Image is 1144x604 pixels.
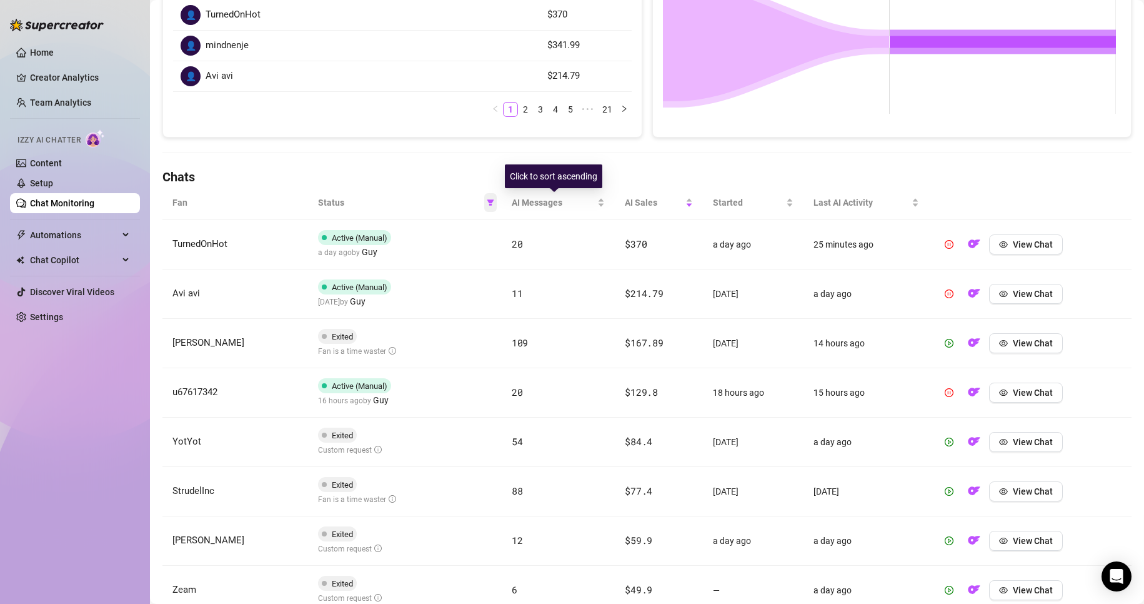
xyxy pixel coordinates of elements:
span: Active (Manual) [332,283,387,292]
span: $77.4 [625,485,652,497]
span: Fan is a time waster [318,347,396,356]
span: Guy [373,393,389,407]
div: Open Intercom Messenger [1102,561,1132,591]
button: View Chat [989,333,1063,353]
button: OF [964,432,984,452]
td: [DATE] [703,418,803,467]
span: eye [999,438,1008,446]
span: View Chat [1013,388,1053,398]
a: OF [964,440,984,450]
img: OF [968,287,980,299]
button: OF [964,580,984,600]
a: OF [964,341,984,351]
div: Click to sort ascending [505,164,602,188]
th: Started [703,186,803,220]
span: 16 hours ago by [318,396,389,405]
td: [DATE] [703,269,803,319]
span: filter [484,193,497,212]
button: View Chat [989,234,1063,254]
a: Creator Analytics [30,68,130,88]
span: $129.8 [625,386,657,398]
span: Zeam [172,584,196,595]
a: 2 [519,103,532,116]
span: 88 [512,485,522,497]
button: View Chat [989,383,1063,403]
span: 20 [512,386,522,398]
th: Fan [162,186,308,220]
li: Next 5 Pages [578,102,598,117]
button: right [617,102,632,117]
a: OF [964,489,984,499]
span: Avi avi [206,69,233,84]
span: Chat Copilot [30,250,119,270]
a: Team Analytics [30,98,91,108]
h4: Chats [162,168,1132,186]
td: a day ago [703,516,803,566]
span: View Chat [1013,338,1053,348]
button: View Chat [989,432,1063,452]
li: Previous Page [488,102,503,117]
a: 21 [599,103,616,116]
td: a day ago [803,418,929,467]
th: AI Messages [502,186,615,220]
span: Active (Manual) [332,381,387,391]
span: View Chat [1013,239,1053,249]
span: 11 [512,287,522,299]
a: Discover Viral Videos [30,287,114,297]
span: pause-circle [945,240,953,249]
span: [PERSON_NAME] [172,535,244,546]
span: 109 [512,336,528,349]
span: View Chat [1013,289,1053,299]
article: $341.99 [547,38,624,53]
span: play-circle [945,487,953,496]
div: 👤 [181,5,201,25]
a: OF [964,588,984,598]
span: pause-circle [945,289,953,298]
span: info-circle [389,347,396,355]
span: eye [999,339,1008,348]
span: Exited [332,579,353,588]
th: Last AI Activity [803,186,929,220]
span: play-circle [945,536,953,545]
span: StrudelInc [172,485,214,496]
span: eye [999,289,1008,298]
span: TurnedOnHot [206,8,261,23]
span: 54 [512,435,522,448]
img: OF [968,435,980,448]
span: View Chat [1013,486,1053,496]
article: $370 [547,8,624,23]
span: Custom request [318,594,382,603]
td: a day ago [703,220,803,269]
a: 1 [504,103,517,116]
span: YotYot [172,436,201,447]
span: Last AI Activity [813,196,909,209]
span: Fan is a time waster [318,495,396,504]
img: Chat Copilot [16,256,24,264]
button: OF [964,531,984,551]
span: AI Sales [625,196,683,209]
td: 15 hours ago [803,368,929,418]
span: Status [318,196,482,209]
span: Exited [332,332,353,341]
li: 5 [563,102,578,117]
img: OF [968,583,980,596]
a: Content [30,158,62,168]
span: eye [999,586,1008,595]
td: 18 hours ago [703,368,803,418]
img: OF [968,386,980,398]
span: mindnenje [206,38,249,53]
th: AI Sales [615,186,703,220]
span: a day ago by [318,248,377,257]
span: TurnedOnHot [172,238,227,249]
span: right [620,105,628,113]
button: View Chat [989,531,1063,551]
li: 1 [503,102,518,117]
span: Automations [30,225,119,245]
article: $214.79 [547,69,624,84]
a: OF [964,538,984,548]
span: View Chat [1013,437,1053,447]
img: logo-BBDzfeDw.svg [10,19,104,31]
a: Settings [30,312,63,322]
img: OF [968,534,980,546]
button: left [488,102,503,117]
